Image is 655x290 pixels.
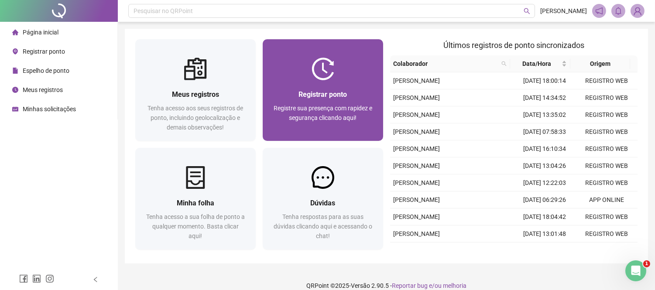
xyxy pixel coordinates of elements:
span: Espelho de ponto [23,67,69,74]
td: REGISTRO WEB [576,106,638,123]
span: home [12,29,18,35]
a: Minha folhaTenha acesso a sua folha de ponto a qualquer momento. Basta clicar aqui! [135,148,256,249]
td: REGISTRO WEB [576,208,638,225]
span: [PERSON_NAME] [394,162,440,169]
span: search [500,57,508,70]
td: [DATE] 07:58:33 [514,123,576,140]
span: [PERSON_NAME] [394,128,440,135]
td: [DATE] 18:00:14 [514,72,576,89]
td: APP ONLINE [576,191,638,208]
span: [PERSON_NAME] [394,111,440,118]
span: Versão [351,282,370,289]
td: REGISTRO WEB [576,89,638,106]
span: schedule [12,106,18,112]
span: notification [595,7,603,15]
span: Dúvidas [310,199,335,207]
span: [PERSON_NAME] [394,77,440,84]
span: facebook [19,274,28,283]
span: [PERSON_NAME] [394,213,440,220]
a: DúvidasTenha respostas para as suas dúvidas clicando aqui e acessando o chat! [263,148,383,249]
span: Minhas solicitações [23,106,76,113]
span: Registrar ponto [23,48,65,55]
span: Últimos registros de ponto sincronizados [443,41,584,50]
th: Origem [570,55,631,72]
span: [PERSON_NAME] [394,94,440,101]
span: Página inicial [23,29,58,36]
td: REGISTRO WEB [576,72,638,89]
span: file [12,68,18,74]
span: environment [12,48,18,55]
span: Data/Hora [514,59,560,68]
iframe: Intercom live chat [625,260,646,281]
td: [DATE] 14:34:52 [514,89,576,106]
span: [PERSON_NAME] [394,230,440,237]
td: REGISTRO WEB [576,123,638,140]
td: REGISTRO WEB [576,225,638,242]
td: [DATE] 12:22:03 [514,174,576,191]
span: Tenha respostas para as suas dúvidas clicando aqui e acessando o chat! [274,213,372,239]
a: Registrar pontoRegistre sua presença com rapidez e segurança clicando aqui! [263,39,383,141]
span: Colaborador [394,59,498,68]
span: 1 [643,260,650,267]
td: [DATE] 13:04:26 [514,157,576,174]
span: Registrar ponto [298,90,347,99]
td: [DATE] 12:03:02 [514,242,576,259]
img: 52129 [631,4,644,17]
span: search [524,8,530,14]
a: Meus registrosTenha acesso aos seus registros de ponto, incluindo geolocalização e demais observa... [135,39,256,141]
span: search [501,61,507,66]
span: Meus registros [23,86,63,93]
span: linkedin [32,274,41,283]
span: clock-circle [12,87,18,93]
td: REGISTRO WEB [576,174,638,191]
td: [DATE] 18:04:42 [514,208,576,225]
span: instagram [45,274,54,283]
span: [PERSON_NAME] [394,196,440,203]
span: Minha folha [177,199,214,207]
td: REGISTRO WEB [576,157,638,174]
td: REGISTRO WEB [576,242,638,259]
td: [DATE] 16:10:34 [514,140,576,157]
td: [DATE] 06:29:26 [514,191,576,208]
td: REGISTRO WEB [576,140,638,157]
span: Tenha acesso a sua folha de ponto a qualquer momento. Basta clicar aqui! [146,213,245,239]
span: [PERSON_NAME] [394,179,440,186]
span: [PERSON_NAME] [540,6,587,16]
span: Reportar bug e/ou melhoria [392,282,466,289]
td: [DATE] 13:01:48 [514,225,576,242]
span: [PERSON_NAME] [394,145,440,152]
span: left [93,276,99,283]
span: bell [614,7,622,15]
span: Tenha acesso aos seus registros de ponto, incluindo geolocalização e demais observações! [147,105,243,131]
td: [DATE] 13:35:02 [514,106,576,123]
span: Meus registros [172,90,219,99]
span: Registre sua presença com rapidez e segurança clicando aqui! [274,105,372,121]
th: Data/Hora [510,55,570,72]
